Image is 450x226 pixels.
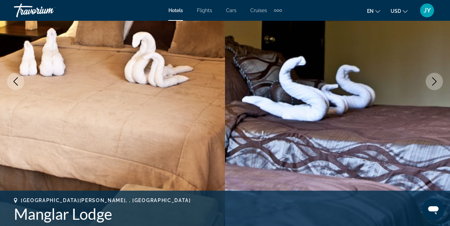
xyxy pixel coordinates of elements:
[426,73,443,90] button: Next image
[391,6,408,16] button: Change currency
[197,8,212,13] a: Flights
[418,3,436,18] button: User Menu
[168,8,183,13] a: Hotels
[226,8,236,13] a: Cars
[391,8,401,14] span: USD
[424,7,431,14] span: JY
[7,73,24,90] button: Previous image
[14,1,83,19] a: Travorium
[14,205,436,223] h1: Manglar Lodge
[422,198,444,220] iframe: Button to launch messaging window
[250,8,267,13] a: Cruises
[274,5,282,16] button: Extra navigation items
[21,198,191,203] span: [GEOGRAPHIC_DATA][PERSON_NAME], , [GEOGRAPHIC_DATA]
[367,6,380,16] button: Change language
[367,8,374,14] span: en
